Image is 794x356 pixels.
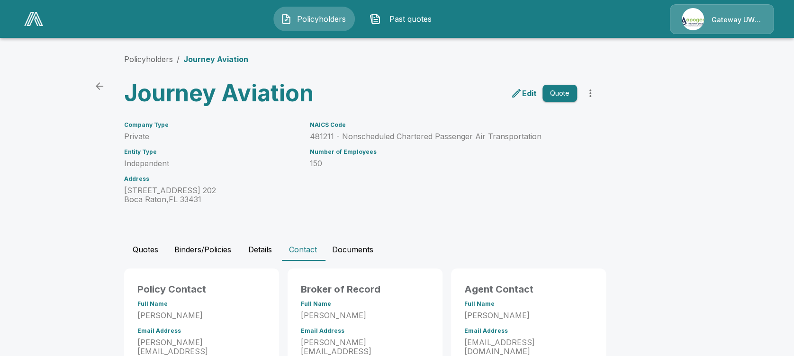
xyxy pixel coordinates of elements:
p: Independent [124,159,298,168]
p: [PERSON_NAME] [464,311,593,320]
button: Quote [542,85,577,102]
button: Details [239,238,281,261]
p: [PERSON_NAME] [301,311,429,320]
button: Past quotes IconPast quotes [362,7,444,31]
h6: Full Name [301,301,429,307]
button: Binders/Policies [167,238,239,261]
span: Policyholders [296,13,348,25]
a: back [90,77,109,96]
button: Quotes [124,238,167,261]
div: policyholder tabs [124,238,670,261]
h6: Email Address [464,328,593,334]
h6: Number of Employees [310,149,577,155]
h6: Company Type [124,122,298,128]
img: Policyholders Icon [280,13,292,25]
h6: Broker of Record [301,282,429,297]
h6: Full Name [137,301,266,307]
p: 150 [310,159,577,168]
img: Past quotes Icon [370,13,381,25]
h6: Policy Contact [137,282,266,297]
p: Edit [522,88,537,99]
h6: Full Name [464,301,593,307]
p: [EMAIL_ADDRESS][DOMAIN_NAME] [464,338,593,356]
h6: Email Address [301,328,429,334]
p: 481211 - Nonscheduled Chartered Passenger Air Transportation [310,132,577,141]
h6: Address [124,176,298,182]
h6: NAICS Code [310,122,577,128]
button: Contact [281,238,325,261]
nav: breadcrumb [124,53,248,65]
a: edit [509,86,539,101]
img: AA Logo [24,12,43,26]
span: Past quotes [385,13,437,25]
p: Private [124,132,298,141]
p: Journey Aviation [183,53,248,65]
button: Policyholders IconPolicyholders [273,7,355,31]
a: Policyholders [124,54,173,64]
h3: Journey Aviation [124,80,358,107]
p: [STREET_ADDRESS] 202 Boca Raton , FL 33431 [124,186,298,204]
p: [PERSON_NAME] [137,311,266,320]
button: more [581,84,600,103]
li: / [177,53,180,65]
h6: Entity Type [124,149,298,155]
button: Documents [325,238,381,261]
h6: Email Address [137,328,266,334]
h6: Agent Contact [464,282,593,297]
